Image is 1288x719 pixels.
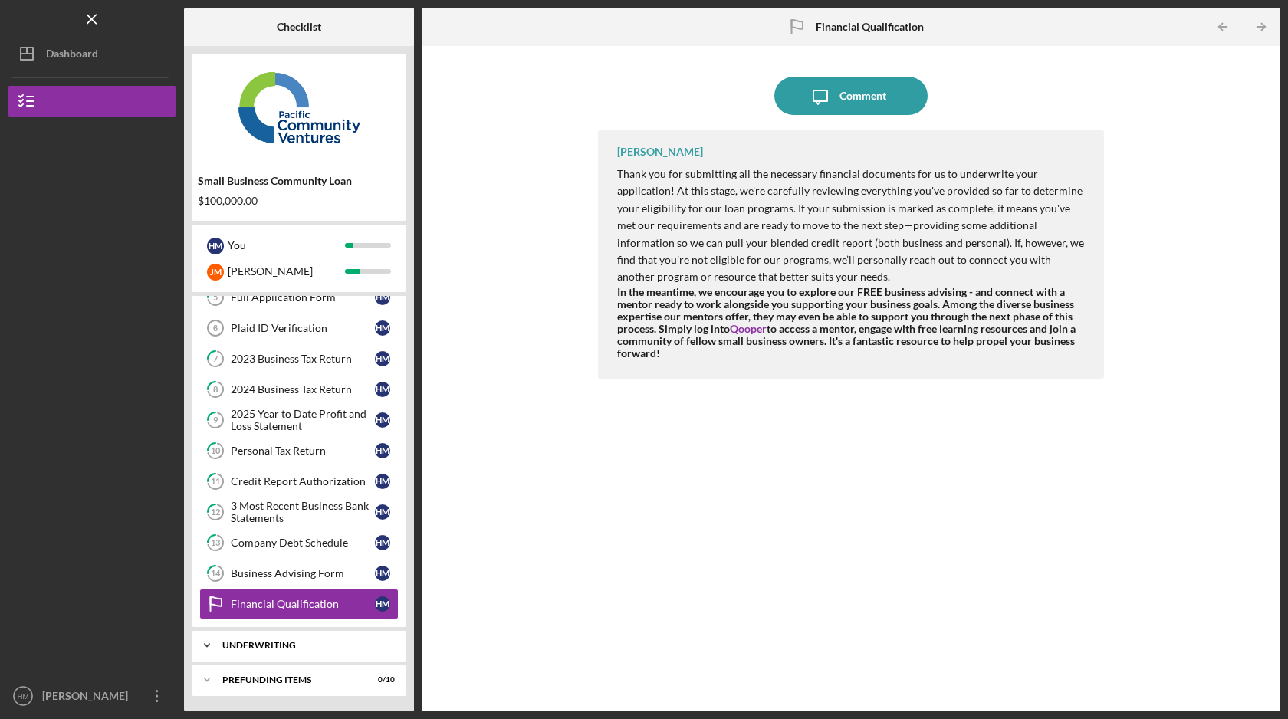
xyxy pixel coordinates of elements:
div: H M [375,290,390,305]
b: Checklist [277,21,321,33]
div: H M [375,474,390,489]
tspan: 9 [213,415,219,425]
div: Underwriting [222,641,387,650]
div: H M [375,596,390,612]
div: Full Application Form [231,291,375,304]
button: Dashboard [8,38,176,69]
text: HM [18,692,29,701]
tspan: 7 [213,354,219,364]
div: 2025 Year to Date Profit and Loss Statement [231,408,375,432]
div: H M [375,566,390,581]
tspan: 10 [211,446,221,456]
b: Financial Qualification [816,21,924,33]
strong: In the meantime, we encourage you to explore our FREE business advising - and connect with a ment... [617,285,1076,359]
a: 11Credit Report AuthorizationHM [199,466,399,497]
tspan: 13 [211,538,220,548]
tspan: 6 [213,323,218,333]
div: J M [207,264,224,281]
a: 5Full Application FormHM [199,282,399,313]
a: 123 Most Recent Business Bank StatementsHM [199,497,399,527]
div: Credit Report Authorization [231,475,375,488]
button: Comment [774,77,928,115]
a: 92025 Year to Date Profit and Loss StatementHM [199,405,399,435]
div: Business Advising Form [231,567,375,579]
a: 10Personal Tax ReturnHM [199,435,399,466]
a: 13Company Debt ScheduleHM [199,527,399,558]
div: $100,000.00 [198,195,400,207]
div: H M [375,504,390,520]
div: H M [375,382,390,397]
div: [PERSON_NAME] [228,258,345,284]
tspan: 11 [211,477,220,487]
div: 3 Most Recent Business Bank Statements [231,500,375,524]
a: Qooper [730,322,767,335]
a: 6Plaid ID VerificationHM [199,313,399,343]
div: Comment [839,77,886,115]
div: H M [375,351,390,366]
button: HM[PERSON_NAME] [PERSON_NAME] [8,681,176,711]
div: You [228,232,345,258]
div: Financial Qualification [231,598,375,610]
div: H M [375,535,390,550]
div: Plaid ID Verification [231,322,375,334]
a: Financial QualificationHM [199,589,399,619]
tspan: 12 [211,507,220,517]
div: Company Debt Schedule [231,537,375,549]
div: 2023 Business Tax Return [231,353,375,365]
div: 0 / 10 [367,675,395,685]
tspan: 8 [213,385,218,395]
a: 72023 Business Tax ReturnHM [199,343,399,374]
div: 2024 Business Tax Return [231,383,375,396]
img: Product logo [192,61,406,153]
a: 82024 Business Tax ReturnHM [199,374,399,405]
tspan: 14 [211,569,221,579]
div: H M [207,238,224,254]
div: [PERSON_NAME] [617,146,703,158]
div: H M [375,412,390,428]
p: Thank you for submitting all the necessary financial documents for us to underwrite your applicat... [617,166,1089,286]
div: H M [375,320,390,336]
div: Prefunding Items [222,675,356,685]
div: Small Business Community Loan [198,175,400,187]
div: Dashboard [46,38,98,73]
a: 14Business Advising FormHM [199,558,399,589]
div: Personal Tax Return [231,445,375,457]
tspan: 5 [213,293,218,303]
div: H M [375,443,390,458]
